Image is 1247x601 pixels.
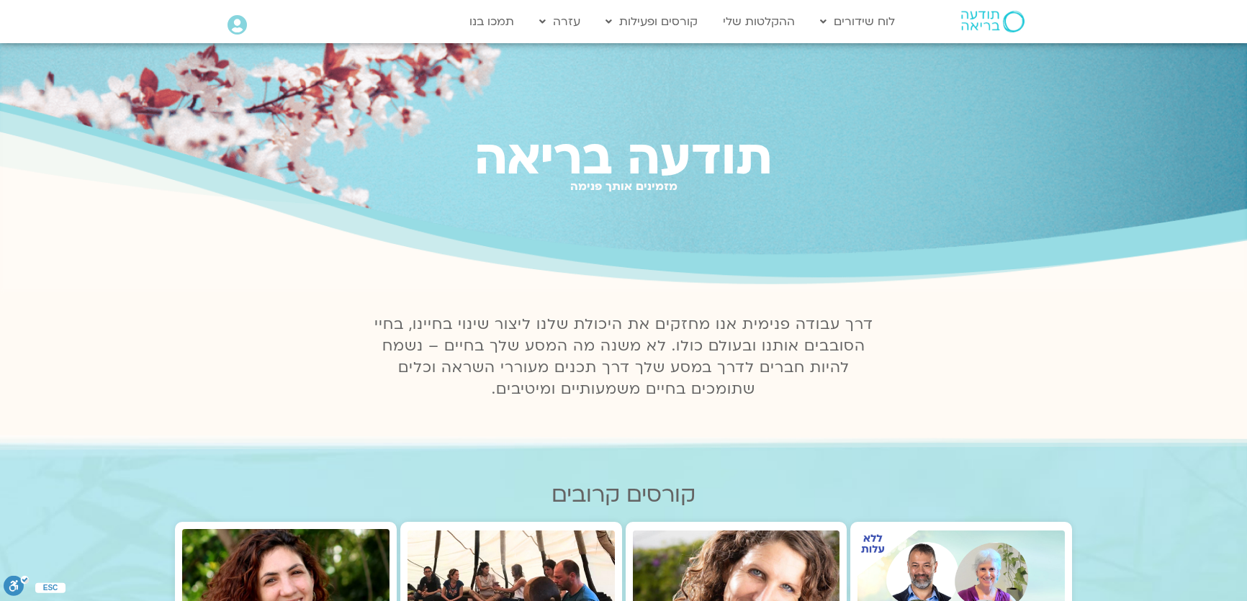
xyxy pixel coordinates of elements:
[462,8,521,35] a: תמכו בנו
[716,8,802,35] a: ההקלטות שלי
[366,314,881,400] p: דרך עבודה פנימית אנו מחזקים את היכולת שלנו ליצור שינוי בחיינו, בחיי הסובבים אותנו ובעולם כולו. לא...
[532,8,588,35] a: עזרה
[175,482,1072,507] h2: קורסים קרובים
[961,11,1025,32] img: תודעה בריאה
[598,8,705,35] a: קורסים ופעילות
[813,8,902,35] a: לוח שידורים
